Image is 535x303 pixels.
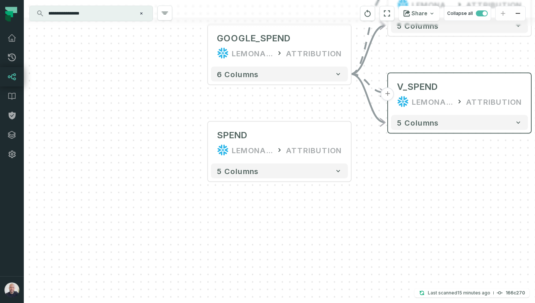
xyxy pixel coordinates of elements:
[397,81,438,93] div: V_SPEND
[217,167,259,176] span: 5 columns
[351,74,385,93] g: Edge from 6ce989095e2f196092edfb2230cd14b9 to d5b1690019fb75b96b5f7e52e1b830e2
[286,47,342,59] div: ATTRIBUTION
[232,144,273,156] div: LEMONADE
[412,96,453,108] div: LEMONADE
[506,291,525,295] h4: 166c270
[444,6,491,21] button: Collapse all
[351,74,385,123] g: Edge from 6ce989095e2f196092edfb2230cd14b9 to d5b1690019fb75b96b5f7e52e1b830e2
[232,47,273,59] div: LEMONADE
[414,288,529,297] button: Last scanned[DATE] 7:19:19 PM166c270
[399,6,439,21] button: Share
[138,10,145,17] button: Clear search query
[4,283,19,297] img: avatar of Daniel Ochoa Bimblich
[466,96,522,108] div: ATTRIBUTION
[381,88,394,101] button: +
[217,32,291,44] div: GOOGLE_SPEND
[217,70,259,79] span: 6 columns
[286,144,342,156] div: ATTRIBUTION
[457,290,490,296] relative-time: Sep 8, 2025, 7:19 PM GMT+3
[428,289,490,297] p: Last scanned
[510,6,525,21] button: zoom out
[217,129,247,141] div: SPEND
[397,118,439,127] span: 5 columns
